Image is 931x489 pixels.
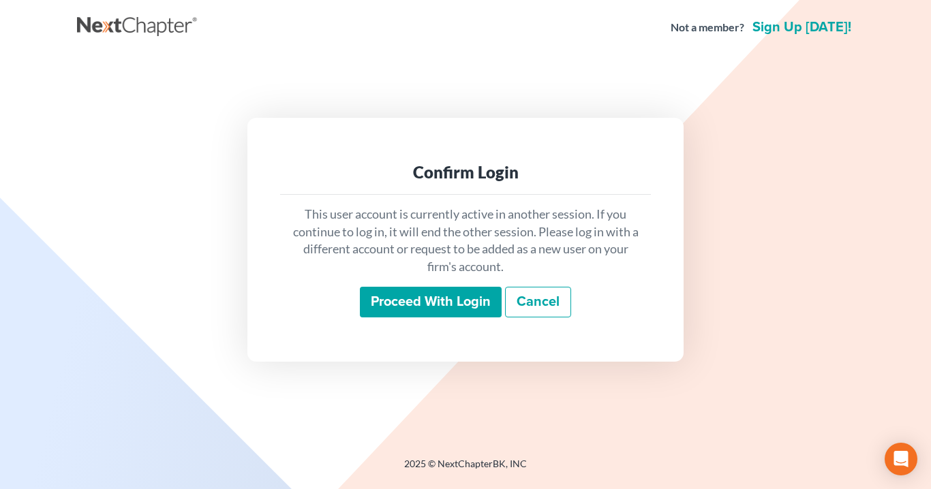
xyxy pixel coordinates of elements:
[291,161,640,183] div: Confirm Login
[505,287,571,318] a: Cancel
[360,287,502,318] input: Proceed with login
[885,443,917,475] div: Open Intercom Messenger
[291,206,640,276] p: This user account is currently active in another session. If you continue to log in, it will end ...
[77,457,854,482] div: 2025 © NextChapterBK, INC
[671,20,744,35] strong: Not a member?
[750,20,854,34] a: Sign up [DATE]!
